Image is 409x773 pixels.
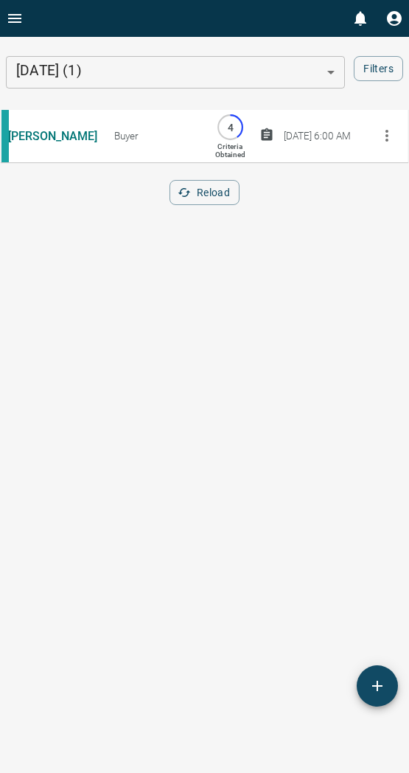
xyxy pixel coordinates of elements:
[6,56,345,89] div: [DATE] (1)
[354,56,403,81] button: Filters
[169,180,240,205] button: Reload
[380,4,409,33] button: Profile
[284,130,351,142] div: [DATE] 6:00 AM
[215,142,245,159] p: Criteria Obtained
[114,130,202,142] div: Buyer
[225,122,236,133] p: 4
[1,110,9,162] div: condos.ca
[5,129,99,143] a: [PERSON_NAME]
